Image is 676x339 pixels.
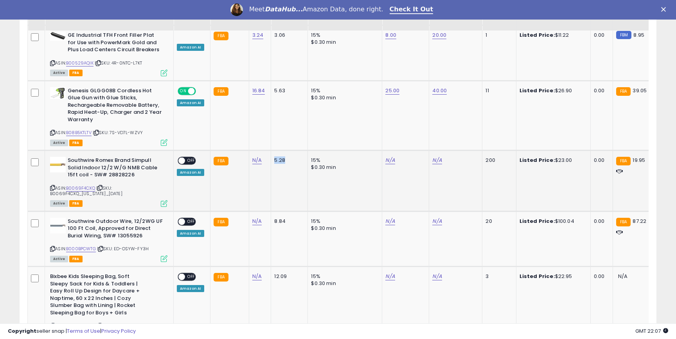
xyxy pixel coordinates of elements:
[50,140,68,146] span: All listings currently available for purchase on Amazon
[252,87,265,95] a: 16.84
[249,5,383,13] div: Meet Amazon Data, done right.
[95,60,142,66] span: | SKU: 4R-0NTC-L7KT
[616,31,631,39] small: FBM
[8,328,136,335] div: seller snap | |
[311,39,376,46] div: $0.30 min
[520,157,584,164] div: $23.00
[618,273,627,280] span: N/A
[594,87,607,94] div: 0.00
[50,185,122,197] span: | SKU: B0069F4CXQ_[US_STATE]_[DATE]
[50,157,167,206] div: ASIN:
[432,87,447,95] a: 40.00
[50,32,167,75] div: ASIN:
[93,129,143,136] span: | SKU: 7S-VD7L-WZVY
[594,218,607,225] div: 0.00
[274,273,302,280] div: 12.09
[67,327,100,335] a: Terms of Use
[69,256,83,262] span: FBA
[390,5,433,14] a: Check It Out
[66,129,92,136] a: B08B5KTLTV
[66,185,95,192] a: B0069F4CXQ
[432,217,442,225] a: N/A
[178,88,188,94] span: ON
[177,169,204,176] div: Amazon AI
[177,99,204,106] div: Amazon AI
[50,256,68,262] span: All listings currently available for purchase on Amazon
[214,32,228,40] small: FBA
[520,218,584,225] div: $100.04
[66,246,96,252] a: B000BPCWTG
[69,140,83,146] span: FBA
[50,218,167,261] div: ASIN:
[68,157,163,181] b: Southwire Romex Brand Simpull Solid Indoor 12/2 W/G NMB Cable 15ft coil - SW# 28828226
[230,4,243,16] img: Profile image for Georgie
[274,218,302,225] div: 8.84
[385,87,399,95] a: 25.00
[50,218,66,233] img: 21Ay7vdtJBL._SL40_.jpg
[520,156,555,164] b: Listed Price:
[50,87,66,99] img: 41XJ9MUZC1L._SL40_.jpg
[274,32,302,39] div: 3.06
[101,327,136,335] a: Privacy Policy
[185,274,198,280] span: OFF
[635,327,668,335] span: 2025-09-17 22:07 GMT
[8,327,36,335] strong: Copyright
[214,157,228,165] small: FBA
[252,273,262,280] a: N/A
[594,157,607,164] div: 0.00
[616,218,631,226] small: FBA
[195,88,207,94] span: OFF
[311,157,376,164] div: 15%
[97,246,149,252] span: | SKU: ED-OSYW-FY3H
[432,156,442,164] a: N/A
[311,273,376,280] div: 15%
[432,31,446,39] a: 20.00
[311,218,376,225] div: 15%
[68,32,163,56] b: GE Industrial TFH Front Filler Plat for Use with PowerMark Gold and Plus Load Centers Circuit Bre...
[485,218,510,225] div: 20
[311,225,376,232] div: $0.30 min
[520,87,584,94] div: $26.90
[50,87,167,145] div: ASIN:
[252,156,262,164] a: N/A
[311,164,376,171] div: $0.30 min
[520,273,555,280] b: Listed Price:
[214,273,228,282] small: FBA
[385,156,395,164] a: N/A
[311,94,376,101] div: $0.30 min
[594,32,607,39] div: 0.00
[633,31,644,39] span: 8.95
[177,44,204,51] div: Amazon AI
[50,70,68,76] span: All listings currently available for purchase on Amazon
[385,217,395,225] a: N/A
[385,273,395,280] a: N/A
[633,87,647,94] span: 39.05
[520,217,555,225] b: Listed Price:
[50,273,145,318] b: Bixbee Kids Sleeping Bag, Soft Sleepy Sack for Kids & Toddlers | Easy Roll Up Design for Daycare ...
[485,32,510,39] div: 1
[274,157,302,164] div: 5.28
[214,218,228,226] small: FBA
[265,5,303,13] i: DataHub...
[68,218,163,242] b: Southwire Outdoor Wire, 12/2WG UF 100 Ft Coil, Approved for Direct Burial Wiring, SW# 13055926
[520,87,555,94] b: Listed Price:
[485,273,510,280] div: 3
[311,87,376,94] div: 15%
[69,70,83,76] span: FBA
[594,273,607,280] div: 0.00
[633,217,646,225] span: 87.22
[50,200,68,207] span: All listings currently available for purchase on Amazon
[385,31,396,39] a: 8.00
[274,87,302,94] div: 5.63
[633,156,645,164] span: 19.95
[185,218,198,225] span: OFF
[177,230,204,237] div: Amazon AI
[69,200,83,207] span: FBA
[616,157,631,165] small: FBA
[177,285,204,292] div: Amazon AI
[616,87,631,96] small: FBA
[485,157,510,164] div: 200
[661,7,669,12] div: Close
[520,32,584,39] div: $11.22
[50,157,66,172] img: 21LFTn8-7mL._SL40_.jpg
